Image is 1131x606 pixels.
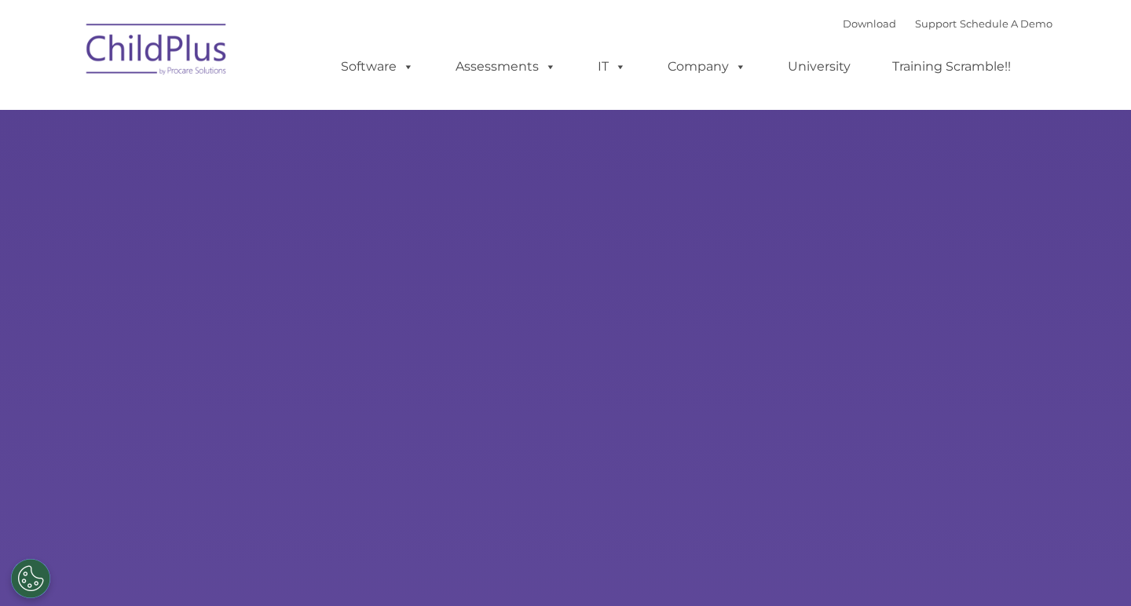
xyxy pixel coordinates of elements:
a: Download [843,17,896,30]
a: IT [582,51,642,82]
a: Company [652,51,762,82]
a: Software [325,51,430,82]
a: Schedule A Demo [960,17,1052,30]
font: | [843,17,1052,30]
button: Cookies Settings [11,559,50,598]
a: Training Scramble!! [877,51,1027,82]
a: Assessments [440,51,572,82]
img: ChildPlus by Procare Solutions [79,13,236,91]
a: Support [915,17,957,30]
a: University [772,51,866,82]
